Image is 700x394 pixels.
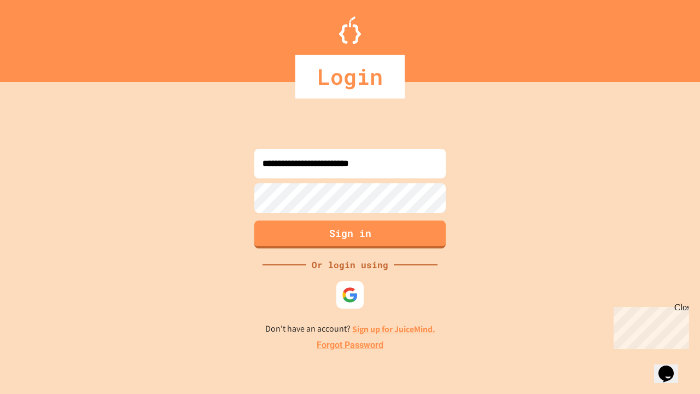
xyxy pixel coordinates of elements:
iframe: chat widget [654,350,689,383]
div: Chat with us now!Close [4,4,75,69]
div: Login [295,55,405,99]
iframe: chat widget [609,303,689,349]
button: Sign in [254,221,446,248]
a: Sign up for JuiceMind. [352,323,435,335]
img: google-icon.svg [342,287,358,303]
a: Forgot Password [317,339,383,352]
img: Logo.svg [339,16,361,44]
div: Or login using [306,258,394,271]
p: Don't have an account? [265,322,435,336]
